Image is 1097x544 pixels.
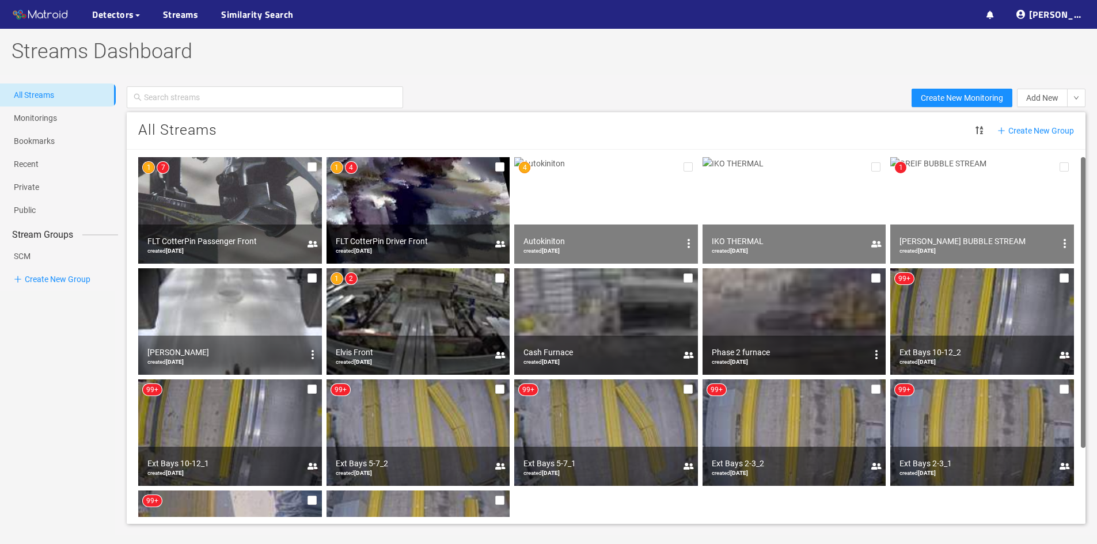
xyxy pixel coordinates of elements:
span: 2 [349,275,353,283]
button: options [867,345,886,364]
div: FLT CotterPin Passenger Front [147,234,303,248]
span: 99+ [711,386,723,394]
img: Ext Bays 10-12_1 [138,379,322,486]
span: created [899,248,936,254]
span: created [899,359,936,365]
span: Stream Groups [3,227,82,242]
span: created [336,248,372,254]
img: Ext Bays 2-3_1 [890,379,1074,486]
button: down [1067,89,1085,107]
span: created [523,359,560,365]
a: Similarity Search [221,7,294,21]
div: Ext Bays 5-7_2 [336,456,492,470]
span: Detectors [92,7,134,21]
img: Ext Bays 5-7_1 [514,379,698,486]
button: options [680,234,698,253]
div: Elvis Front [336,345,492,359]
b: [DATE] [542,470,560,476]
input: Search streams [144,89,396,105]
span: 99+ [898,386,910,394]
button: Create New Monitoring [912,89,1012,107]
span: 99+ [898,275,910,283]
b: [DATE] [730,470,748,476]
span: 4 [349,163,353,172]
span: created [712,470,748,476]
div: IKO THERMAL [712,234,868,248]
span: Create New Group [997,124,1074,137]
b: [DATE] [918,248,936,254]
img: GREIF BUBBLE STREAM [890,157,1074,264]
span: created [147,359,184,365]
img: Elvis Front [327,268,510,375]
img: Autokiniton [514,157,698,264]
span: created [147,248,184,254]
span: created [336,359,372,365]
a: Recent [14,159,39,169]
b: [DATE] [354,248,372,254]
a: All Streams [14,90,54,100]
b: [DATE] [542,359,560,365]
img: Ext Bays 2-3_2 [703,379,886,486]
div: Cash Furnace [523,345,680,359]
button: options [303,345,322,364]
button: Add New [1017,89,1068,107]
div: Ext Bays 2-3_1 [899,456,1056,470]
span: created [899,470,936,476]
b: [DATE] [166,470,184,476]
span: Create New Monitoring [921,92,1003,104]
img: Ext Bays 10-12_2 [890,268,1074,375]
span: 99+ [335,386,347,394]
img: Matroid logo [12,6,69,24]
div: Ext Bays 10-12_1 [147,456,303,470]
span: 1 [899,163,903,172]
span: search [134,93,142,101]
div: Ext Bays 5-7_1 [523,456,680,470]
a: Streams [163,7,199,21]
span: created [712,359,748,365]
span: created [523,470,560,476]
b: [DATE] [354,470,372,476]
b: [DATE] [166,248,184,254]
a: Private [14,182,39,192]
span: 7 [161,163,165,172]
a: Public [14,206,36,215]
span: created [712,248,748,254]
div: Ext Bays 2-3_2 [712,456,868,470]
b: [DATE] [354,359,372,365]
b: [DATE] [542,248,560,254]
span: Add New [1026,92,1058,104]
span: created [336,470,372,476]
a: Monitorings [14,113,57,123]
button: options [1056,234,1074,253]
img: Greif [138,268,322,375]
span: plus [997,127,1005,135]
img: IKO THERMAL [703,157,886,264]
img: Cash Furnace [514,268,698,375]
b: [DATE] [730,359,748,365]
div: Ext Bays 10-12_2 [899,345,1056,359]
span: 99+ [146,386,158,394]
div: [PERSON_NAME] BUBBLE STREAM [899,234,1056,248]
img: Ext Bays 5-7_2 [327,379,510,486]
span: All Streams [138,121,217,139]
div: FLT CotterPin Driver Front [336,234,492,248]
span: created [147,470,184,476]
span: created [523,248,560,254]
span: plus [14,275,22,283]
b: [DATE] [918,470,936,476]
a: Bookmarks [14,136,55,146]
img: Phase 2 furnace [703,268,886,375]
span: 99+ [522,386,534,394]
b: [DATE] [730,248,748,254]
span: down [1073,95,1079,102]
div: Autokiniton [523,234,680,248]
div: [PERSON_NAME] [147,345,303,359]
img: FLT CotterPin Passenger Front [138,157,322,264]
a: SCM [14,245,31,268]
span: 99+ [146,497,158,505]
div: Phase 2 furnace [712,345,868,359]
img: FLT CotterPin Driver Front [327,157,510,264]
b: [DATE] [918,359,936,365]
b: [DATE] [166,359,184,365]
